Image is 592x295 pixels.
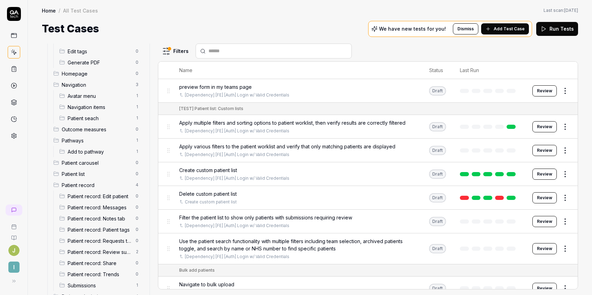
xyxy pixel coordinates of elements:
span: Patient record: Messages [68,204,131,211]
span: J [8,245,20,256]
div: Draft [429,284,446,293]
div: Drag to reorderPatient record: Review submissions2 [56,246,144,257]
div: Drag to reorderPatient record: Messages0 [56,202,144,213]
span: 0 [133,47,141,55]
button: Review [532,192,557,203]
div: [TEST] Patient list: Custom lists [179,106,243,112]
a: Documentation [3,230,25,241]
time: [DATE] [564,8,578,13]
div: Drag to reorderAdd to pathway1 [56,146,144,157]
div: Drag to reorderNavigation3 [51,79,144,90]
button: Last scan:[DATE] [544,7,578,14]
div: Drag to reorderPathways1 [51,135,144,146]
tr: Create custom patient list[Dependency] [FE] [Auth] Login w/ Valid CredentialsDraftReview [158,162,578,186]
span: Patient record: Review submissions [68,248,131,256]
span: Generate PDF [68,59,131,66]
span: Patient record: Notes tab [68,215,131,222]
div: Draft [429,244,446,253]
span: 1 [133,114,141,122]
button: Run Tests [536,22,578,36]
button: Review [532,216,557,227]
span: Last scan: [544,7,578,14]
div: Draft [429,86,446,95]
span: Add Test Case [494,26,525,32]
button: Review [532,85,557,96]
span: 0 [133,125,141,133]
div: Drag to reorderGenerate PDF0 [56,57,144,68]
span: Submissions [68,282,131,289]
div: Drag to reorderHomepage0 [51,68,144,79]
tr: Apply various filters to the patient worklist and verify that only matching patients are displaye... [158,139,578,162]
span: Patient record [62,181,131,189]
span: Apply multiple filters and sorting options to patient worklist, then verify results are correctly... [179,119,405,126]
span: 1 [133,92,141,100]
span: Patient record: Share [68,259,131,267]
span: Avatar menu [68,92,131,100]
div: Drag to reorderPatient seach1 [56,112,144,124]
div: Draft [429,122,446,131]
span: Create custom patient list [179,166,237,174]
th: Name [172,62,422,79]
div: Draft [429,217,446,226]
div: Drag to reorderNavigation items1 [56,101,144,112]
span: Navigation [62,81,131,88]
span: Patient seach [68,115,131,122]
span: 0 [133,158,141,167]
span: 0 [133,225,141,234]
tr: Use the patient search functionality with multiple filters including team selection, archived pat... [158,233,578,264]
div: Drag to reorderSubmissions1 [56,280,144,291]
span: 0 [133,259,141,267]
button: Review [532,169,557,180]
div: Drag to reorderPatient record: Patient tags0 [56,224,144,235]
button: Review [532,145,557,156]
button: Dismiss [453,23,478,34]
h1: Test Cases [42,21,99,37]
span: I [8,262,20,273]
a: Home [42,7,56,14]
div: Drag to reorderPatient list0 [51,168,144,179]
span: Homepage [62,70,131,77]
span: preview form in my teams page [179,83,252,91]
span: 1 [133,147,141,156]
div: Drag to reorderOutcome measures0 [51,124,144,135]
span: 0 [133,203,141,211]
button: Review [532,121,557,132]
div: Draft [429,146,446,155]
div: Drag to reorderPatient record4 [51,179,144,191]
span: Apply various filters to the patient worklist and verify that only matching patients are displayed [179,143,395,150]
div: / [59,7,60,14]
span: Delete custom patient list [179,190,237,197]
div: Draft [429,170,446,179]
span: Edit tags [68,48,131,55]
span: 0 [133,192,141,200]
span: 1 [133,136,141,145]
span: 0 [133,236,141,245]
span: 0 [133,270,141,278]
a: Create custom patient list [185,199,237,205]
button: Review [532,283,557,294]
div: Drag to reorderPatient carousel0 [51,157,144,168]
span: 4 [133,181,141,189]
span: Patient record: Edit patient [68,193,131,200]
button: Add Test Case [481,23,529,34]
a: [Dependency] [FE] [Auth] Login w/ Valid Credentials [185,223,289,229]
div: Drag to reorderPatient record: Notes tab0 [56,213,144,224]
div: Drag to reorderEdit tags0 [56,46,144,57]
span: Patient record: Trends [68,271,131,278]
span: Outcome measures [62,126,131,133]
span: 0 [133,69,141,78]
span: 1 [133,103,141,111]
button: I [3,256,25,274]
div: Drag to reorderPatient record: Edit patient0 [56,191,144,202]
button: Review [532,243,557,254]
span: Navigation items [68,103,131,111]
span: Patient record: Patient tags [68,226,131,233]
span: 1 [133,281,141,289]
tr: Filter the patient list to show only patients with submissions requiring review[Dependency] [FE] ... [158,210,578,233]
